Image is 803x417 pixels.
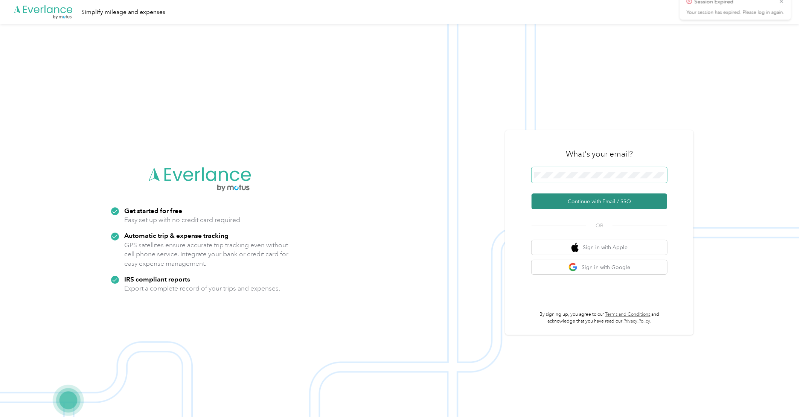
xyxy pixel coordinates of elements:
[605,312,651,317] a: Terms and Conditions
[532,193,667,209] button: Continue with Email / SSO
[124,215,240,225] p: Easy set up with no credit card required
[532,260,667,275] button: google logoSign in with Google
[124,240,289,268] p: GPS satellites ensure accurate trip tracking even without cell phone service. Integrate your bank...
[681,24,789,30] p: Your session has expired. Please log in again.
[690,11,778,20] p: Session Expired
[571,243,579,252] img: apple logo
[124,207,182,215] strong: Get started for free
[568,263,578,272] img: google logo
[586,222,613,230] span: OR
[124,231,229,239] strong: Automatic trip & expense tracking
[81,8,165,17] div: Simplify mileage and expenses
[532,311,667,324] p: By signing up, you agree to our and acknowledge that you have read our .
[566,149,633,159] h3: What's your email?
[124,275,190,283] strong: IRS compliant reports
[124,284,280,293] p: Export a complete record of your trips and expenses.
[623,318,650,324] a: Privacy Policy
[532,240,667,255] button: apple logoSign in with Apple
